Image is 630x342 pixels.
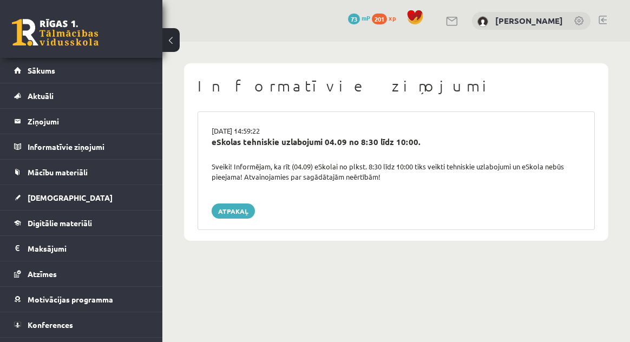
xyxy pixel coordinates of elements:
span: [DEMOGRAPHIC_DATA] [28,193,113,202]
div: eSkolas tehniskie uzlabojumi 04.09 no 8:30 līdz 10:00. [212,136,581,148]
a: Sākums [14,58,149,83]
a: Konferences [14,312,149,337]
div: Sveiki! Informējam, ka rīt (04.09) eSkolai no plkst. 8:30 līdz 10:00 tiks veikti tehniskie uzlabo... [204,161,589,182]
a: [PERSON_NAME] [495,15,563,26]
a: Atpakaļ [212,203,255,219]
a: 201 xp [372,14,401,22]
span: Digitālie materiāli [28,218,92,228]
a: Maksājumi [14,236,149,261]
legend: Ziņojumi [28,109,149,134]
span: Atzīmes [28,269,57,279]
span: 73 [348,14,360,24]
a: Informatīvie ziņojumi [14,134,149,159]
span: Aktuāli [28,91,54,101]
a: Digitālie materiāli [14,211,149,235]
a: 73 mP [348,14,370,22]
a: Mācību materiāli [14,160,149,185]
h1: Informatīvie ziņojumi [198,77,595,95]
a: Rīgas 1. Tālmācības vidusskola [12,19,99,46]
legend: Maksājumi [28,236,149,261]
span: 201 [372,14,387,24]
a: Aktuāli [14,83,149,108]
span: mP [362,14,370,22]
a: Atzīmes [14,261,149,286]
div: [DATE] 14:59:22 [204,126,589,136]
span: Konferences [28,320,73,330]
a: Motivācijas programma [14,287,149,312]
span: Mācību materiāli [28,167,88,177]
span: Motivācijas programma [28,294,113,304]
a: Ziņojumi [14,109,149,134]
img: Ksenija Tereško [477,16,488,27]
legend: Informatīvie ziņojumi [28,134,149,159]
a: [DEMOGRAPHIC_DATA] [14,185,149,210]
span: xp [389,14,396,22]
span: Sākums [28,65,55,75]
